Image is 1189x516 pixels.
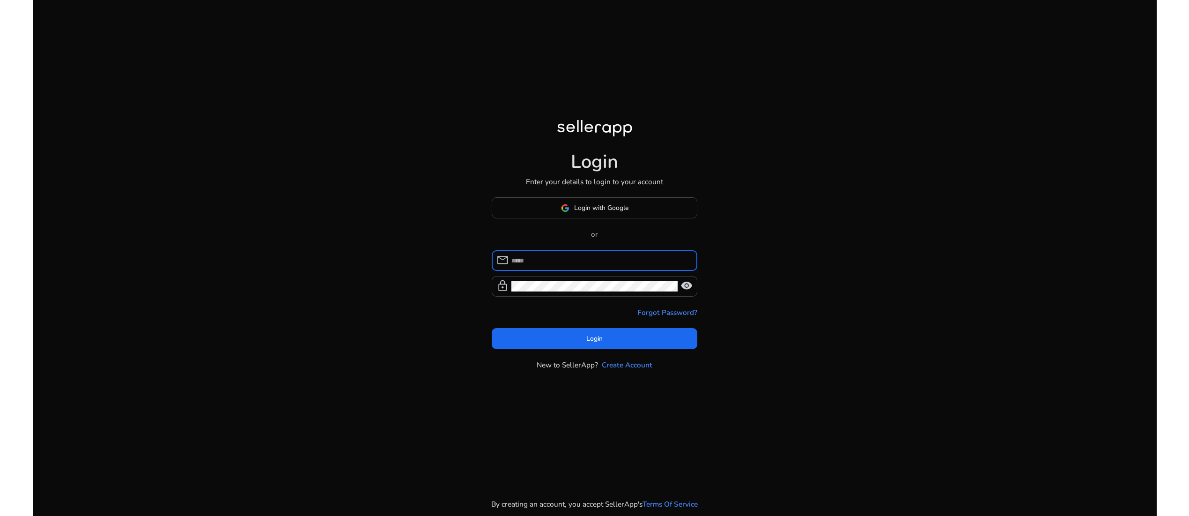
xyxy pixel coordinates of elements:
[537,359,598,370] p: New to SellerApp?
[492,197,698,218] button: Login with Google
[561,204,569,212] img: google-logo.svg
[496,280,509,292] span: lock
[492,229,698,239] p: or
[492,328,698,349] button: Login
[586,334,603,344] span: Login
[680,280,693,292] span: visibility
[602,359,652,370] a: Create Account
[574,203,628,213] span: Login with Google
[526,176,663,187] p: Enter your details to login to your account
[637,307,697,318] a: Forgot Password?
[643,499,698,509] a: Terms Of Service
[496,254,509,266] span: mail
[571,151,618,173] h1: Login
